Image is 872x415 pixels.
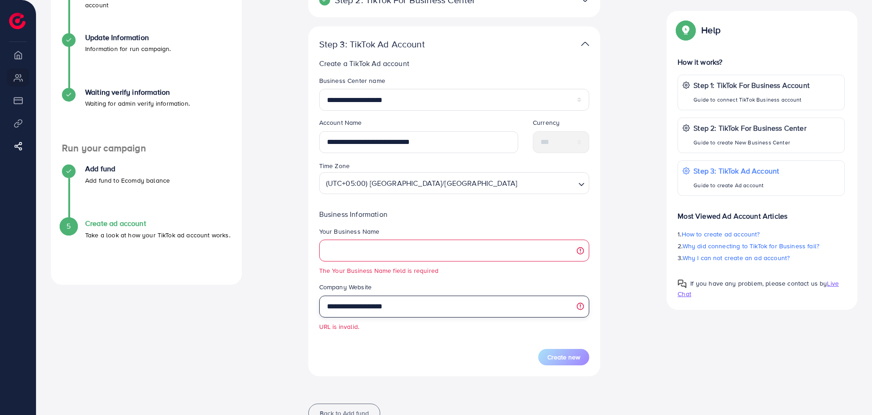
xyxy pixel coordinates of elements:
span: 5 [66,221,71,231]
span: Why did connecting to TikTok for Business fail? [683,241,820,251]
p: 2. [678,241,845,251]
p: How it works? [678,56,845,67]
p: Waiting for admin verify information. [85,98,190,109]
p: Help [701,25,720,36]
input: Search for option [520,175,575,192]
li: Add fund [51,164,242,219]
h4: Run your campaign [51,143,242,154]
legend: Currency [533,118,589,131]
p: Guide to create Ad account [694,180,779,191]
div: Search for option [319,172,590,194]
img: Popup guide [678,279,687,288]
legend: Company Website [319,282,590,295]
p: Guide to create New Business Center [694,137,806,148]
p: 3. [678,252,845,263]
legend: Your Business Name [319,227,590,240]
p: Take a look at how your TikTok ad account works. [85,230,230,241]
small: The Your Business Name field is required [319,266,590,275]
li: Create ad account [51,219,242,274]
label: Time Zone [319,161,350,170]
small: URL is invalid. [319,322,590,331]
img: TikTok partner [581,37,589,51]
h4: Update Information [85,33,171,42]
span: Why I can not create an ad account? [683,253,790,262]
legend: Business Center name [319,76,590,89]
span: How to create ad account? [682,230,760,239]
button: Create new [538,349,589,365]
p: Step 3: TikTok Ad Account [319,39,495,50]
iframe: Chat [833,374,865,408]
h4: Create ad account [85,219,230,228]
p: Create a TikTok Ad account [319,58,590,69]
h4: Add fund [85,164,170,173]
span: (UTC+05:00) [GEOGRAPHIC_DATA]/[GEOGRAPHIC_DATA] [324,175,520,192]
li: Waiting verify information [51,88,242,143]
p: Guide to connect TikTok Business account [694,94,810,105]
p: Information for run campaign. [85,43,171,54]
img: logo [9,13,25,29]
p: Business Information [319,209,590,220]
p: 1. [678,229,845,240]
img: Popup guide [678,22,694,38]
li: Update Information [51,33,242,88]
legend: Account Name [319,118,518,131]
p: Step 2: TikTok For Business Center [694,123,806,133]
p: Step 3: TikTok Ad Account [694,165,779,176]
p: Most Viewed Ad Account Articles [678,203,845,221]
span: Create new [547,353,580,362]
p: Add fund to Ecomdy balance [85,175,170,186]
span: If you have any problem, please contact us by [690,279,827,288]
h4: Waiting verify information [85,88,190,97]
p: Step 1: TikTok For Business Account [694,80,810,91]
